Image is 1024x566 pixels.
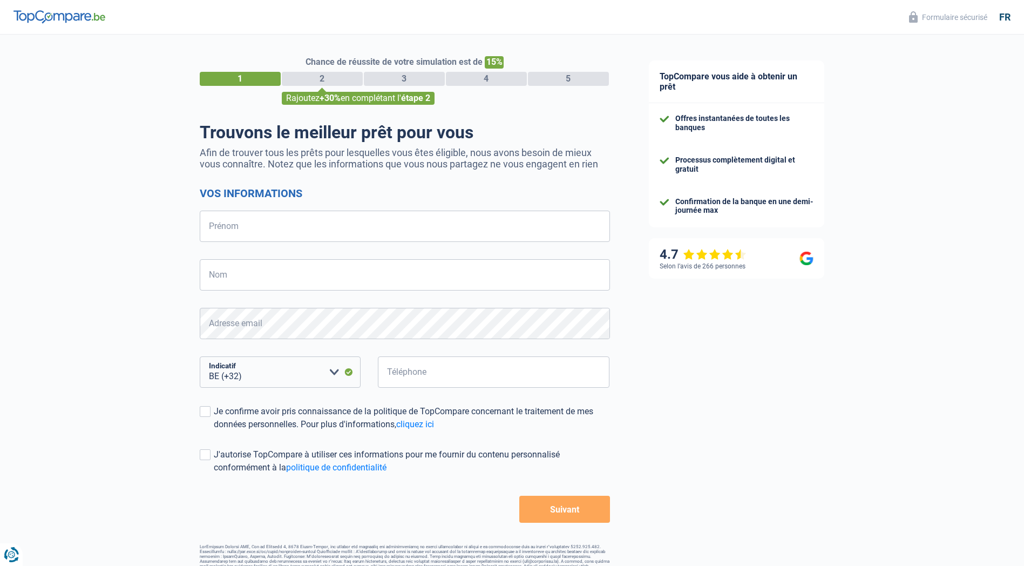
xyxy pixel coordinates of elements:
[660,262,745,270] div: Selon l’avis de 266 personnes
[446,72,527,86] div: 4
[200,122,610,143] h1: Trouvons le meilleur prêt pour vous
[200,187,610,200] h2: Vos informations
[401,93,430,103] span: étape 2
[13,10,105,23] img: TopCompare Logo
[485,56,504,69] span: 15%
[282,72,363,86] div: 2
[519,496,609,523] button: Suivant
[320,93,341,103] span: +30%
[282,92,435,105] div: Rajoutez en complétant l'
[306,57,483,67] span: Chance de réussite de votre simulation est de
[649,60,824,103] div: TopCompare vous aide à obtenir un prêt
[675,114,813,132] div: Offres instantanées de toutes les banques
[903,8,994,26] button: Formulaire sécurisé
[675,197,813,215] div: Confirmation de la banque en une demi-journée max
[286,462,386,473] a: politique de confidentialité
[364,72,445,86] div: 3
[396,419,434,429] a: cliquez ici
[200,147,610,170] p: Afin de trouver tous les prêts pour lesquelles vous êtes éligible, nous avons besoin de mieux vou...
[660,247,747,262] div: 4.7
[999,11,1011,23] div: fr
[200,72,281,86] div: 1
[214,405,610,431] div: Je confirme avoir pris connaissance de la politique de TopCompare concernant le traitement de mes...
[378,356,610,388] input: 401020304
[528,72,609,86] div: 5
[675,156,813,174] div: Processus complètement digital et gratuit
[214,448,610,474] div: J'autorise TopCompare à utiliser ces informations pour me fournir du contenu personnalisé conform...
